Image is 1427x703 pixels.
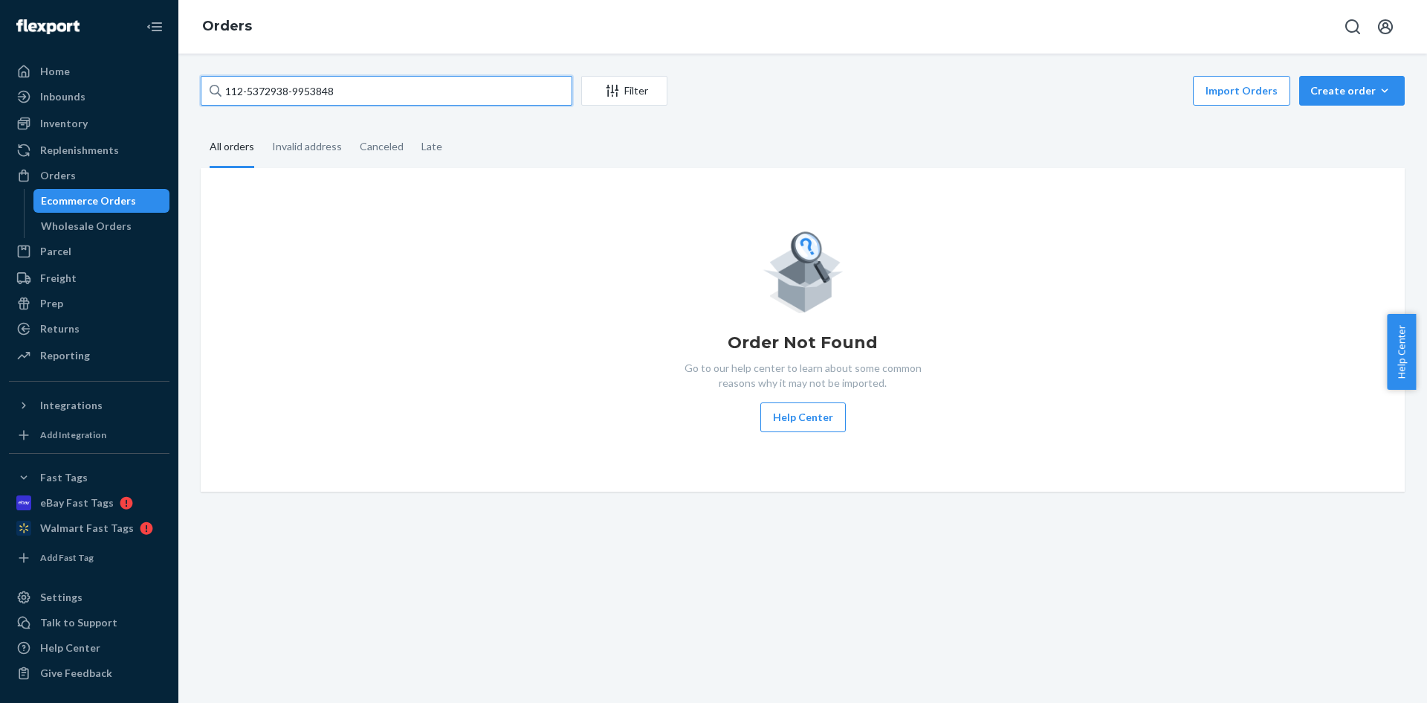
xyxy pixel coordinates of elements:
[763,228,844,313] img: Empty list
[673,361,933,391] p: Go to our help center to learn about some common reasons why it may not be imported.
[190,5,264,48] ol: breadcrumbs
[1338,12,1368,42] button: Open Search Box
[728,331,878,355] h1: Order Not Found
[40,551,94,564] div: Add Fast Tag
[40,143,119,158] div: Replenishments
[9,240,169,263] a: Parcel
[9,164,169,187] a: Orders
[40,615,117,630] div: Talk to Support
[40,168,76,183] div: Orders
[9,112,169,135] a: Inventory
[9,344,169,367] a: Reporting
[1371,12,1400,42] button: Open account menu
[9,138,169,162] a: Replenishments
[9,491,169,515] a: eBay Fast Tags
[40,296,63,311] div: Prep
[9,546,169,570] a: Add Fast Tag
[40,244,71,259] div: Parcel
[202,18,252,34] a: Orders
[9,292,169,315] a: Prep
[40,470,88,485] div: Fast Tags
[272,127,342,166] div: Invalid address
[33,189,170,213] a: Ecommerce Orders
[421,127,442,166] div: Late
[9,611,169,635] a: Talk to Support
[40,348,90,363] div: Reporting
[9,394,169,417] button: Integrations
[582,83,667,98] div: Filter
[9,85,169,109] a: Inbounds
[40,521,134,536] div: Walmart Fast Tags
[40,321,80,336] div: Returns
[201,76,572,106] input: Search orders
[40,428,106,441] div: Add Integration
[40,495,114,510] div: eBay Fast Tags
[9,266,169,290] a: Freight
[9,423,169,447] a: Add Integration
[33,214,170,238] a: Wholesale Orders
[1299,76,1405,106] button: Create order
[40,64,70,79] div: Home
[760,402,846,432] button: Help Center
[9,317,169,341] a: Returns
[40,590,82,605] div: Settings
[9,585,169,609] a: Settings
[9,60,169,83] a: Home
[1310,83,1394,98] div: Create order
[40,89,85,104] div: Inbounds
[16,19,80,34] img: Flexport logo
[9,516,169,540] a: Walmart Fast Tags
[1193,76,1290,106] button: Import Orders
[210,127,254,168] div: All orders
[40,271,77,286] div: Freight
[360,127,404,166] div: Canceled
[40,666,112,681] div: Give Feedback
[41,219,132,234] div: Wholesale Orders
[40,641,100,655] div: Help Center
[140,12,169,42] button: Close Navigation
[581,76,667,106] button: Filter
[40,398,103,413] div: Integrations
[9,636,169,660] a: Help Center
[1387,314,1416,390] button: Help Center
[40,116,88,131] div: Inventory
[9,661,169,685] button: Give Feedback
[41,193,136,208] div: Ecommerce Orders
[9,466,169,489] button: Fast Tags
